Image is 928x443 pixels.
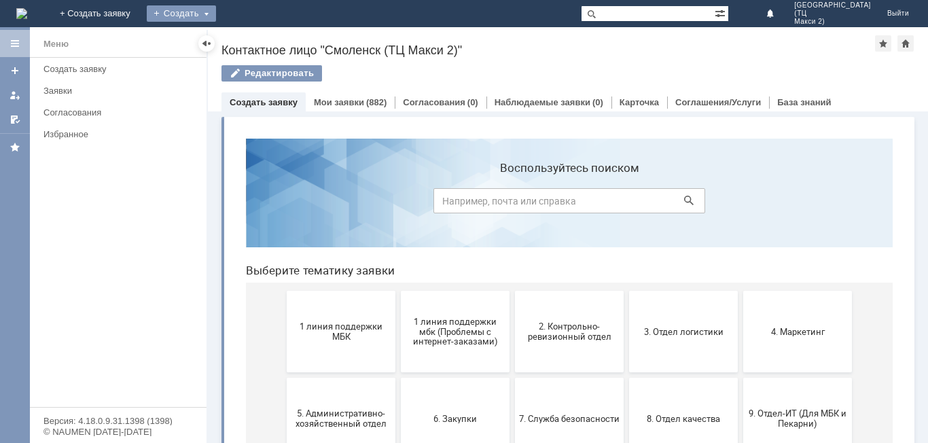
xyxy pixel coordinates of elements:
[43,64,198,74] div: Создать заявку
[147,5,216,22] div: Создать
[897,35,914,52] div: Сделать домашней страницей
[403,97,465,107] a: Согласования
[284,372,385,383] span: Отдел-ИТ (Офис)
[221,43,875,57] div: Контактное лицо "Смоленск (ТЦ Макси 2)"
[794,1,871,10] span: [GEOGRAPHIC_DATA]
[512,281,613,301] span: 9. Отдел-ИТ (Для МБК и Пекарни)
[52,163,160,245] button: 1 линия поддержки МБК
[38,102,204,123] a: Согласования
[284,194,385,214] span: 2. Контрольно-ревизионный отдел
[715,6,728,19] span: Расширенный поиск
[875,35,891,52] div: Добавить в избранное
[56,281,156,301] span: 5. Административно-хозяйственный отдел
[467,97,478,107] div: (0)
[794,18,871,26] span: Макси 2)
[777,97,831,107] a: База знаний
[38,58,204,79] a: Создать заявку
[280,337,389,419] button: Отдел-ИТ (Офис)
[280,250,389,332] button: 7. Служба безопасности
[398,198,499,209] span: 3. Отдел логистики
[4,60,26,82] a: Создать заявку
[16,8,27,19] a: Перейти на домашнюю страницу
[794,10,871,18] span: (ТЦ
[43,107,198,118] div: Согласования
[43,86,198,96] div: Заявки
[170,368,270,388] span: Отдел-ИТ (Битрикс24 и CRM)
[170,188,270,219] span: 1 линия поддержки мбк (Проблемы с интернет-заказами)
[398,372,499,383] span: Финансовый отдел
[398,285,499,296] span: 8. Отдел качества
[508,337,617,419] button: Франчайзинг
[230,97,298,107] a: Создать заявку
[198,35,215,52] div: Скрыть меню
[198,60,470,86] input: Например, почта или справка
[495,97,590,107] a: Наблюдаемые заявки
[394,250,503,332] button: 8. Отдел качества
[16,8,27,19] img: logo
[170,285,270,296] span: 6. Закупки
[43,417,193,425] div: Версия: 4.18.0.9.31.1398 (1398)
[4,109,26,130] a: Мои согласования
[11,136,658,149] header: Выберите тематику заявки
[394,163,503,245] button: 3. Отдел логистики
[620,97,659,107] a: Карточка
[284,285,385,296] span: 7. Служба безопасности
[508,163,617,245] button: 4. Маркетинг
[512,198,613,209] span: 4. Маркетинг
[166,250,274,332] button: 6. Закупки
[280,163,389,245] button: 2. Контрольно-ревизионный отдел
[166,337,274,419] button: Отдел-ИТ (Битрикс24 и CRM)
[56,372,156,383] span: Бухгалтерия (для мбк)
[508,250,617,332] button: 9. Отдел-ИТ (Для МБК и Пекарни)
[43,129,183,139] div: Избранное
[394,337,503,419] button: Финансовый отдел
[52,337,160,419] button: Бухгалтерия (для мбк)
[314,97,364,107] a: Мои заявки
[675,97,761,107] a: Соглашения/Услуги
[52,250,160,332] button: 5. Административно-хозяйственный отдел
[56,194,156,214] span: 1 линия поддержки МБК
[4,84,26,106] a: Мои заявки
[38,80,204,101] a: Заявки
[166,163,274,245] button: 1 линия поддержки мбк (Проблемы с интернет-заказами)
[198,33,470,47] label: Воспользуйтесь поиском
[512,372,613,383] span: Франчайзинг
[366,97,387,107] div: (882)
[592,97,603,107] div: (0)
[43,427,193,436] div: © NAUMEN [DATE]-[DATE]
[43,36,69,52] div: Меню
